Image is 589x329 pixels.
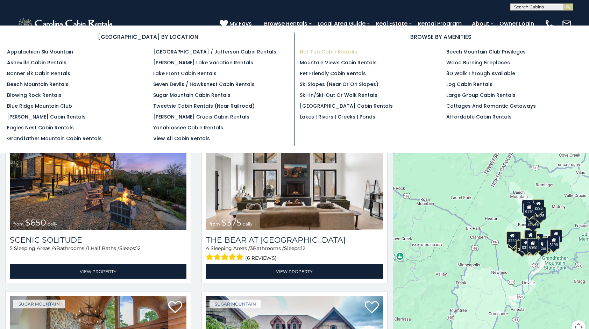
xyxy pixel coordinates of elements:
[206,112,383,230] img: The Bear At Sugar Mountain
[550,229,562,243] div: $155
[529,238,541,252] div: $350
[10,264,186,279] a: View Property
[468,17,493,30] a: About
[153,135,210,142] a: View All Cabin Rentals
[522,200,534,213] div: $240
[206,264,383,279] a: View Property
[520,238,532,251] div: $375
[136,245,141,251] span: 12
[365,300,379,315] a: Add to favorites
[314,17,369,30] a: Local Area Guide
[153,92,230,99] a: Sugar Mountain Cabin Rentals
[206,112,383,230] a: The Bear At Sugar Mountain from $375 daily
[10,235,186,245] a: Scenic Solitude
[10,112,186,230] img: Scenic Solitude
[7,59,66,66] a: Asheville Cabin Rentals
[525,230,537,244] div: $300
[153,48,276,55] a: [GEOGRAPHIC_DATA] / Jefferson Cabin Rentals
[446,59,510,66] a: Wood Burning Fireplaces
[168,300,182,315] a: Add to favorites
[153,59,253,66] a: [PERSON_NAME] Lake Vacation Rentals
[153,81,255,88] a: Seven Devils / Hawksnest Cabin Rentals
[532,234,544,247] div: $200
[526,215,540,229] div: $1,095
[206,235,383,245] h3: The Bear At Sugar Mountain
[300,92,377,99] a: Ski-in/Ski-Out or Walk Rentals
[539,238,551,251] div: $195
[261,17,311,30] a: Browse Rentals
[13,221,24,227] span: from
[53,245,56,251] span: 4
[534,207,546,220] div: $125
[153,124,223,131] a: Yonahlossee Cabin Rentals
[7,92,62,99] a: Blowing Rock Rentals
[300,48,357,55] a: Hot Tub Cabin Rentals
[7,124,74,131] a: Eagles Nest Cabin Rentals
[446,81,492,88] a: Log Cabin Rentals
[7,70,70,77] a: Banner Elk Cabin Rentals
[7,135,102,142] a: Grandfather Mountain Cabin Rentals
[25,217,46,228] span: $650
[516,240,528,253] div: $650
[10,112,186,230] a: Scenic Solitude from $650 daily
[300,33,582,41] h3: BROWSE BY AMENITIES
[300,102,393,109] a: [GEOGRAPHIC_DATA] Cabin Rentals
[10,245,13,251] span: 5
[545,19,554,29] img: phone-regular-white.png
[496,17,538,30] a: Owner Login
[7,81,69,88] a: Beech Mountain Rentals
[7,48,73,55] a: Appalachian Ski Mountain
[210,221,220,227] span: from
[87,245,119,251] span: 1 Half Baths /
[220,19,254,28] a: My Favs
[446,48,526,55] a: Beech Mountain Club Privileges
[300,81,378,88] a: Ski Slopes (Near or On Slopes)
[206,245,383,263] div: Sleeping Areas / Bathrooms / Sleeps:
[17,17,114,31] img: White-1-2.png
[301,245,305,251] span: 12
[446,92,516,99] a: Large Group Cabin Rentals
[414,17,465,30] a: Rental Program
[13,300,65,308] a: Sugar Mountain
[206,245,209,251] span: 4
[229,19,252,28] span: My Favs
[7,113,86,120] a: [PERSON_NAME] Cabin Rentals
[446,70,515,77] a: 3D Walk Through Available
[206,235,383,245] a: The Bear At [GEOGRAPHIC_DATA]
[536,240,548,253] div: $500
[153,113,249,120] a: [PERSON_NAME] Crucis Cabin Rentals
[245,253,277,263] span: (6 reviews)
[508,235,520,248] div: $355
[446,113,512,120] a: Affordable Cabin Rentals
[548,235,560,249] div: $190
[300,70,366,77] a: Pet Friendly Cabin Rentals
[528,208,540,221] div: $350
[533,199,545,213] div: $225
[7,102,72,109] a: Blue Ridge Mountain Club
[527,239,539,252] div: $350
[506,231,518,244] div: $240
[153,70,217,77] a: Lake Front Cabin Rentals
[250,245,253,251] span: 3
[7,33,289,41] h3: [GEOGRAPHIC_DATA] BY LOCATION
[300,113,375,120] a: Lakes | Rivers | Creeks | Ponds
[221,217,241,228] span: $375
[48,221,57,227] span: daily
[10,245,186,263] div: Sleeping Areas / Bathrooms / Sleeps:
[523,202,535,216] div: $170
[153,102,255,109] a: Tweetsie Cabin Rentals (Near Railroad)
[562,19,572,29] img: mail-regular-white.png
[243,221,253,227] span: daily
[210,300,261,308] a: Sugar Mountain
[524,230,536,243] div: $190
[372,17,411,30] a: Real Estate
[300,59,377,66] a: Mountain Views Cabin Rentals
[446,102,536,109] a: Cottages and Romantic Getaways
